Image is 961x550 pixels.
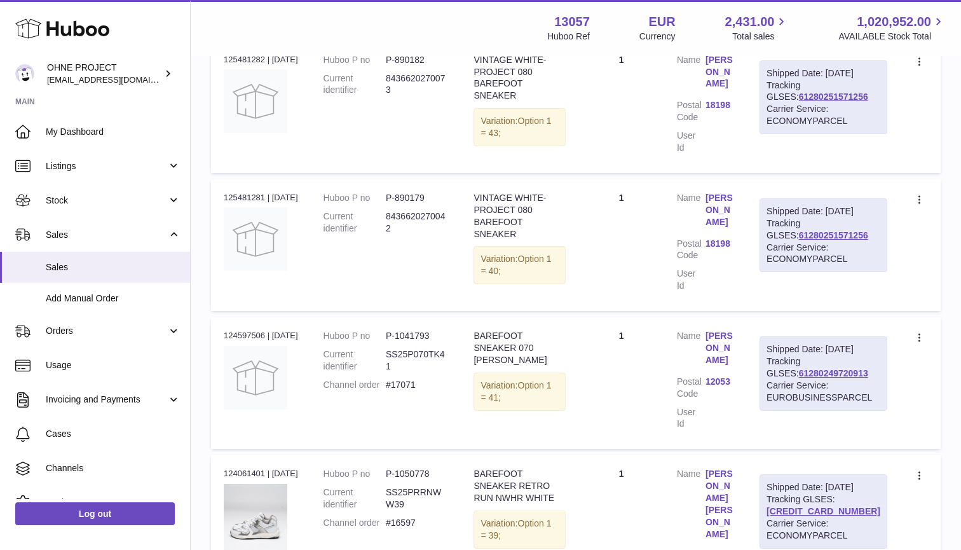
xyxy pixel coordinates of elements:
img: no-photo.jpg [224,346,287,409]
dt: Name [677,330,705,369]
td: 1 [578,317,664,449]
div: Shipped Date: [DATE] [767,343,880,355]
dd: #16597 [386,517,448,529]
dt: Postal Code [677,238,705,262]
a: 2,431.00 Total sales [725,13,789,43]
dt: Current identifier [324,210,386,235]
a: 18198 [705,238,734,250]
span: Option 1 = 41; [480,380,551,402]
div: Tracking GLSES: [760,198,887,272]
strong: 13057 [554,13,590,31]
div: VINTAGE WHITE- PROJECT 080 BAREFOOT SNEAKER [474,192,566,240]
td: 1 [578,41,664,173]
a: [PERSON_NAME] [705,54,734,90]
span: Orders [46,325,167,337]
div: Carrier Service: ECONOMYPARCEL [767,103,880,127]
span: Listings [46,160,167,172]
dt: Current identifier [324,348,386,373]
a: 18198 [705,99,734,111]
dd: SS25P070TK41 [386,348,448,373]
div: Variation: [474,511,566,549]
dt: Postal Code [677,99,705,123]
dt: Huboo P no [324,192,386,204]
dt: Current identifier [324,486,386,511]
span: Invoicing and Payments [46,394,167,406]
dd: 8436620270042 [386,210,448,235]
dd: P-1050778 [386,468,448,480]
dt: Channel order [324,379,386,391]
img: no-photo.jpg [224,69,287,133]
span: 1,020,952.00 [857,13,931,31]
div: Carrier Service: ECONOMYPARCEL [767,242,880,266]
dt: User Id [677,406,705,430]
div: Tracking GLSES: [760,474,887,548]
span: Settings [46,497,181,509]
div: Tracking GLSES: [760,60,887,134]
span: AVAILABLE Stock Total [838,31,946,43]
dt: Name [677,468,705,543]
div: Shipped Date: [DATE] [767,67,880,79]
div: 125481281 | [DATE] [224,192,298,203]
a: 1,020,952.00 AVAILABLE Stock Total [838,13,946,43]
div: Variation: [474,108,566,146]
img: support@ohneproject.com [15,64,34,83]
span: Channels [46,462,181,474]
div: BAREFOOT SNEAKER RETRO RUN NWHR WHITE [474,468,566,504]
span: 2,431.00 [725,13,775,31]
div: Carrier Service: ECONOMYPARCEL [767,518,880,542]
span: Usage [46,359,181,371]
dd: SS25PRRNWW39 [386,486,448,511]
span: Total sales [732,31,789,43]
a: 61280251571256 [799,230,868,240]
dt: Huboo P no [324,468,386,480]
span: Cases [46,428,181,440]
div: OHNE PROJECT [47,62,161,86]
a: [PERSON_NAME] [705,330,734,366]
a: Log out [15,502,175,525]
dt: Name [677,54,705,93]
dt: Huboo P no [324,54,386,66]
div: BAREFOOT SNEAKER 070 [PERSON_NAME] [474,330,566,366]
dd: P-890182 [386,54,448,66]
img: no-photo.jpg [224,207,287,271]
span: [EMAIL_ADDRESS][DOMAIN_NAME] [47,74,187,85]
dt: Huboo P no [324,330,386,342]
div: Huboo Ref [547,31,590,43]
dt: Channel order [324,517,386,529]
dd: P-1041793 [386,330,448,342]
div: Variation: [474,246,566,284]
div: 125481282 | [DATE] [224,54,298,65]
span: Stock [46,195,167,207]
span: Sales [46,229,167,241]
dd: 8436620270073 [386,72,448,97]
div: Variation: [474,373,566,411]
dt: User Id [677,268,705,292]
a: [PERSON_NAME] [705,192,734,228]
a: 61280251571256 [799,92,868,102]
dt: User Id [677,130,705,154]
span: Option 1 = 39; [480,518,551,540]
div: 124597506 | [DATE] [224,330,298,341]
div: Carrier Service: EUROBUSINESSPARCEL [767,380,880,404]
a: 61280249720913 [799,368,868,378]
div: Shipped Date: [DATE] [767,481,880,493]
a: 12053 [705,376,734,388]
div: Tracking GLSES: [760,336,887,410]
dd: #17071 [386,379,448,391]
dd: P-890179 [386,192,448,204]
a: [PERSON_NAME] [PERSON_NAME] [705,468,734,540]
dt: Postal Code [677,376,705,400]
td: 1 [578,179,664,311]
div: 124061401 | [DATE] [224,468,298,479]
a: [CREDIT_CARD_NUMBER] [767,506,880,516]
dt: Name [677,192,705,231]
dt: Current identifier [324,72,386,97]
div: VINTAGE WHITE- PROJECT 080 BAREFOOT SNEAKER [474,54,566,102]
div: Shipped Date: [DATE] [767,205,880,217]
strong: EUR [648,13,675,31]
span: Sales [46,261,181,273]
span: Add Manual Order [46,292,181,305]
span: My Dashboard [46,126,181,138]
div: Currency [639,31,676,43]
